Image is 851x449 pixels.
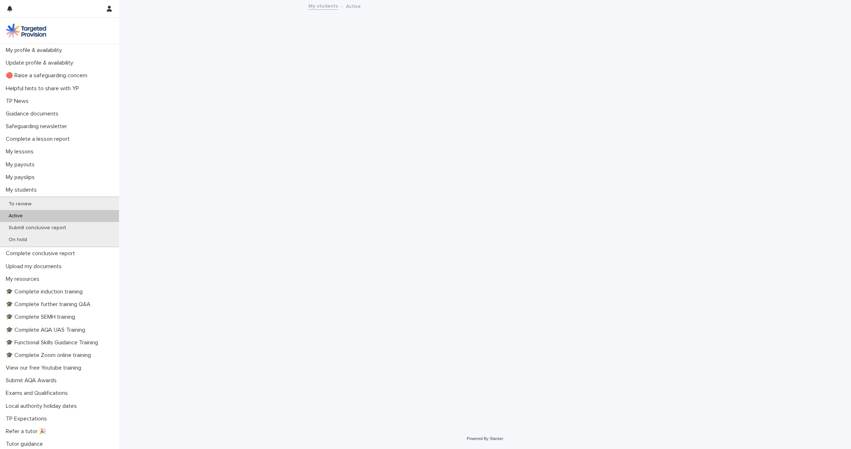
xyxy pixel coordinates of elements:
[3,314,81,321] p: 🎓 Complete SEMH training
[3,327,91,334] p: 🎓 Complete AQA UAS Training
[3,136,75,143] p: Complete a lesson report
[467,436,503,441] a: Powered By Stacker
[3,110,64,117] p: Guidance documents
[3,237,33,243] p: On hold
[3,250,81,257] p: Complete conclusive report
[3,85,85,92] p: Helpful hints to share with YP
[3,428,52,435] p: Refer a tutor 🎉
[3,390,74,397] p: Exams and Qualifications
[3,98,34,105] p: TP News
[3,47,68,54] p: My profile & availability
[3,60,79,66] p: Update profile & availability
[3,377,62,384] p: Submit AQA Awards
[3,225,72,231] p: Submit conclusive report
[308,1,338,10] a: My students
[3,213,28,219] p: Active
[3,441,49,448] p: Tutor guidance
[3,148,39,155] p: My lessons
[3,403,83,410] p: Local authority holiday dates
[3,174,40,181] p: My payslips
[3,288,88,295] p: 🎓 Complete induction training
[3,187,43,193] p: My students
[3,201,37,207] p: To review
[3,263,67,270] p: Upload my documents
[3,415,53,422] p: TP Expectations
[3,339,104,346] p: 🎓 Functional Skills Guidance Training
[3,161,40,168] p: My payouts
[3,123,73,130] p: Safeguarding newsletter
[3,352,97,359] p: 🎓 Complete Zoom online training
[3,276,45,283] p: My resources
[3,301,96,308] p: 🎓 Complete further training Q&A
[6,23,46,38] img: M5nRWzHhSzIhMunXDL62
[3,365,87,371] p: View our free Youtube training
[346,2,361,10] p: Active
[3,72,93,79] p: 🔴 Raise a safeguarding concern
